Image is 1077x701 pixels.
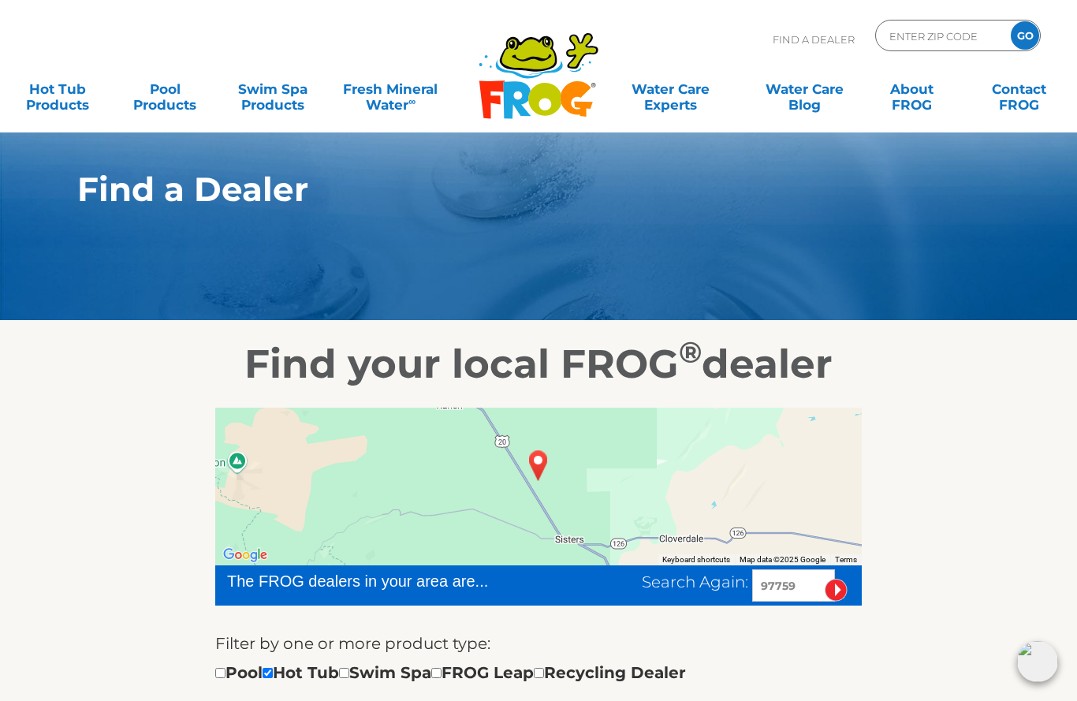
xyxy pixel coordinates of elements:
[602,73,738,105] a: Water CareExperts
[1017,641,1058,682] img: openIcon
[773,20,855,59] p: Find A Dealer
[514,438,563,493] div: BLACK BUTTE RANCH, OR 97759
[870,73,954,105] a: AboutFROG
[219,545,271,565] img: Google
[338,73,443,105] a: Fresh MineralWater∞
[762,73,846,105] a: Water CareBlog
[978,73,1061,105] a: ContactFROG
[231,73,315,105] a: Swim SpaProducts
[679,334,702,370] sup: ®
[408,95,416,107] sup: ∞
[16,73,99,105] a: Hot TubProducts
[642,572,748,591] span: Search Again:
[227,569,545,593] div: The FROG dealers in your area are...
[123,73,207,105] a: PoolProducts
[740,555,825,564] span: Map data ©2025 Google
[888,24,994,47] input: Zip Code Form
[662,554,730,565] button: Keyboard shortcuts
[77,170,926,208] h1: Find a Dealer
[835,555,857,564] a: Terms
[215,631,490,656] label: Filter by one or more product type:
[825,579,848,602] input: Submit
[54,341,1023,388] h2: Find your local FROG dealer
[219,545,271,565] a: Open this area in Google Maps (opens a new window)
[1011,21,1039,50] input: GO
[215,660,686,685] div: Pool Hot Tub Swim Spa FROG Leap Recycling Dealer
